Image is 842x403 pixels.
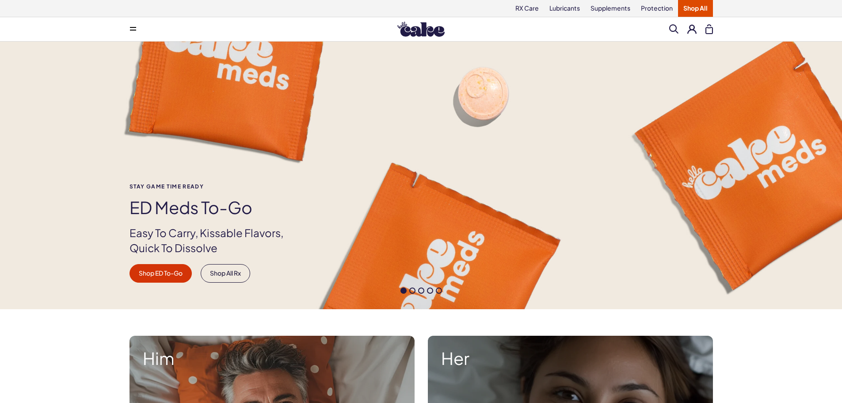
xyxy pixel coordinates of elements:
a: Shop ED To-Go [130,264,192,283]
a: Shop All Rx [201,264,250,283]
strong: Him [143,349,401,368]
span: Stay Game time ready [130,184,298,189]
strong: Her [441,349,700,368]
h1: ED Meds to-go [130,198,298,217]
p: Easy To Carry, Kissable Flavors, Quick To Dissolve [130,226,298,255]
img: Hello Cake [397,22,445,37]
